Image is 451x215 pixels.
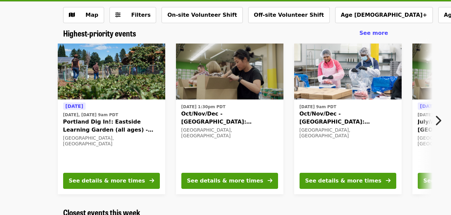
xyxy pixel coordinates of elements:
[268,177,272,184] i: arrow-right icon
[335,7,433,23] button: Age [DEMOGRAPHIC_DATA]+
[386,177,391,184] i: arrow-right icon
[181,104,226,110] time: [DATE] 1:30pm PDT
[300,173,396,189] button: See details & more times
[86,12,98,18] span: Map
[58,28,394,38] div: Highest-priority events
[359,30,388,36] span: See more
[176,44,283,100] img: Oct/Nov/Dec - Portland: Repack/Sort (age 8+) organized by Oregon Food Bank
[109,7,156,23] button: Filters (0 selected)
[176,44,283,194] a: See details for "Oct/Nov/Dec - Portland: Repack/Sort (age 8+)"
[435,114,441,127] i: chevron-right icon
[69,177,145,185] div: See details & more times
[300,110,396,126] span: Oct/Nov/Dec - [GEOGRAPHIC_DATA]: Repack/Sort (age [DEMOGRAPHIC_DATA]+)
[181,127,278,139] div: [GEOGRAPHIC_DATA], [GEOGRAPHIC_DATA]
[300,127,396,139] div: [GEOGRAPHIC_DATA], [GEOGRAPHIC_DATA]
[58,44,165,100] img: Portland Dig In!: Eastside Learning Garden (all ages) - Aug/Sept/Oct organized by Oregon Food Bank
[181,173,278,189] button: See details & more times
[131,12,151,18] span: Filters
[63,28,136,38] a: Highest-priority events
[63,135,160,147] div: [GEOGRAPHIC_DATA], [GEOGRAPHIC_DATA]
[300,104,336,110] time: [DATE] 9am PDT
[248,7,330,23] button: Off-site Volunteer Shift
[294,44,402,194] a: See details for "Oct/Nov/Dec - Beaverton: Repack/Sort (age 10+)"
[115,12,121,18] i: sliders-h icon
[187,177,263,185] div: See details & more times
[294,44,402,100] img: Oct/Nov/Dec - Beaverton: Repack/Sort (age 10+) organized by Oregon Food Bank
[429,111,451,130] button: Next item
[63,7,104,23] button: Show map view
[65,103,83,109] span: [DATE]
[63,118,160,134] span: Portland Dig In!: Eastside Learning Garden (all ages) - Aug/Sept/Oct
[181,110,278,126] span: Oct/Nov/Dec - [GEOGRAPHIC_DATA]: Repack/Sort (age [DEMOGRAPHIC_DATA]+)
[162,7,242,23] button: On-site Volunteer Shift
[63,112,118,118] time: [DATE], [DATE] 9am PDT
[58,44,165,194] a: See details for "Portland Dig In!: Eastside Learning Garden (all ages) - Aug/Sept/Oct"
[149,177,154,184] i: arrow-right icon
[359,29,388,37] a: See more
[63,27,136,39] span: Highest-priority events
[305,177,381,185] div: See details & more times
[69,12,75,18] i: map icon
[63,173,160,189] button: See details & more times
